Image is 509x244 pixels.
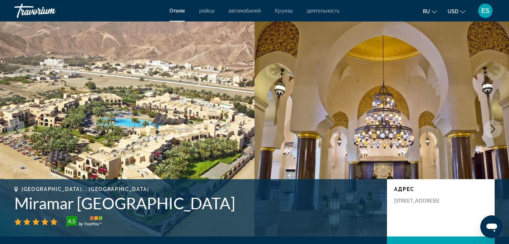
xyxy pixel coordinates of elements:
h1: Miramar [GEOGRAPHIC_DATA] [14,194,380,212]
button: Change language [423,6,437,16]
span: ru [423,9,430,14]
button: Change currency [448,6,465,16]
span: USD [448,9,458,14]
a: автомобилей [229,8,261,14]
span: ES [481,7,489,14]
a: Отели [169,8,185,14]
p: [STREET_ADDRESS] [394,197,452,204]
img: TrustYou guest rating badge [66,216,102,228]
a: Круизы [275,8,293,14]
p: адрес [394,186,487,192]
span: [GEOGRAPHIC_DATA], , [GEOGRAPHIC_DATA] [22,186,149,192]
a: деятельность [307,8,340,14]
button: Previous image [7,120,25,138]
button: User Menu [476,3,495,18]
div: 4.5 [64,217,79,225]
a: рейсы [199,8,214,14]
button: Next image [484,120,502,138]
a: Travorium [14,1,86,20]
iframe: Кнопка запуска окна обмена сообщениями [480,215,503,238]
